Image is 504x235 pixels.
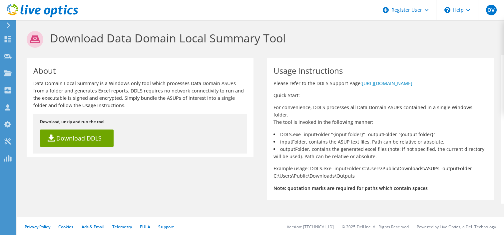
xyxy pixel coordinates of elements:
a: Privacy Policy [25,224,50,230]
a: [URL][DOMAIN_NAME] [362,80,412,86]
li: © 2025 Dell Inc. All Rights Reserved [342,224,409,230]
p: Data Domain Local Summary is a Windows only tool which processes Data Domain ASUPs from a folder ... [33,80,247,109]
li: DDLS.exe -inputFolder "{input folder}" -outputFolder "{output folder}" [273,131,487,138]
p: Download, unzip and run the tool [40,118,240,126]
svg: \n [444,7,450,13]
a: Telemetry [112,224,132,230]
p: Please refer to the DDLS Support Page: [273,80,487,87]
li: Powered by Live Optics, a Dell Technology [417,224,496,230]
h1: About [33,67,244,75]
p: For convenience, DDLS processes all Data Domain ASUPs contained in a single Windows folder. The t... [273,104,487,126]
li: inputFolder, contains the ASUP text files. Path can be relative or absolute. [273,138,487,146]
a: EULA [140,224,150,230]
h1: Download Data Domain Local Summary Tool [27,31,491,48]
p: Quick Start: [273,92,487,99]
a: Cookies [58,224,74,230]
a: Ads & Email [82,224,104,230]
a: Download DDLS [40,130,114,147]
li: Version: [TECHNICAL_ID] [287,224,334,230]
span: DV [486,5,497,15]
p: Example usage: DDLS.exe -inputFolder C:\Users\Public\Downloads\ASUPs -outputFolder C:\Users\Publi... [273,165,487,180]
a: Support [158,224,174,230]
b: Note: quotation marks are required for paths which contain spaces [273,185,428,191]
h1: Usage Instructions [273,67,484,75]
li: outputFolder, contains the generated excel files (note: if not specified, the current directory w... [273,146,487,160]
